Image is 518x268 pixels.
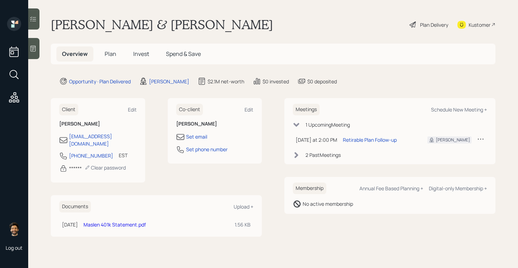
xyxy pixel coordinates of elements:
div: Edit [245,106,253,113]
h1: [PERSON_NAME] & [PERSON_NAME] [51,17,273,32]
div: $2.1M net-worth [208,78,244,85]
div: 2 Past Meeting s [306,151,341,159]
div: Schedule New Meeting + [431,106,487,113]
div: Digital-only Membership + [429,185,487,192]
h6: Membership [293,183,326,194]
img: eric-schwartz-headshot.png [7,222,21,236]
div: $0 deposited [307,78,337,85]
div: Clear password [85,164,126,171]
div: Kustomer [469,21,491,28]
div: [PERSON_NAME] [149,78,189,85]
div: Opportunity · Plan Delivered [69,78,131,85]
span: Invest [133,50,149,58]
h6: Co-client [176,104,203,115]
div: EST [119,152,128,159]
div: Annual Fee Based Planning + [359,185,423,192]
div: $0 invested [263,78,289,85]
h6: [PERSON_NAME] [59,121,137,127]
span: Spend & Save [166,50,201,58]
div: Set email [186,133,207,140]
a: Maslen 401k Statement.pdf [84,221,146,228]
div: Set phone number [186,146,228,153]
h6: Documents [59,201,91,212]
div: No active membership [303,200,353,208]
div: Plan Delivery [420,21,448,28]
h6: Meetings [293,104,320,115]
div: Log out [6,244,23,251]
div: Upload + [234,203,253,210]
div: Retirable Plan Follow-up [343,136,397,143]
div: 1.56 KB [235,221,251,228]
div: Edit [128,106,137,113]
h6: [PERSON_NAME] [176,121,254,127]
span: Overview [62,50,88,58]
div: [EMAIL_ADDRESS][DOMAIN_NAME] [69,133,137,147]
div: [PERSON_NAME] [436,137,470,143]
div: 1 Upcoming Meeting [306,121,350,128]
div: [PHONE_NUMBER] [69,152,113,159]
div: [DATE] at 2:00 PM [296,136,337,143]
h6: Client [59,104,78,115]
div: [DATE] [62,221,78,228]
span: Plan [105,50,116,58]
